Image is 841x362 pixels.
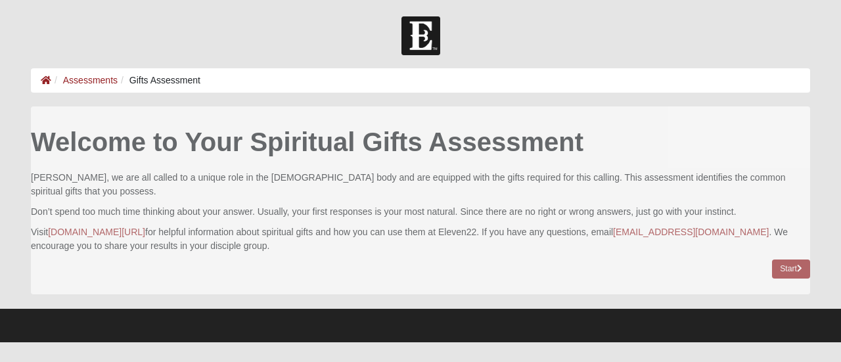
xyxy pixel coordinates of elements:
[118,74,200,87] li: Gifts Assessment
[31,126,810,158] h2: Welcome to Your Spiritual Gifts Assessment
[31,225,810,253] p: Visit for helpful information about spiritual gifts and how you can use them at Eleven22. If you ...
[772,260,810,279] a: Start
[401,16,440,55] img: Church of Eleven22 Logo
[31,205,810,219] p: Don’t spend too much time thinking about your answer. Usually, your first responses is your most ...
[48,227,145,237] a: [DOMAIN_NAME][URL]
[31,171,810,198] p: [PERSON_NAME], we are all called to a unique role in the [DEMOGRAPHIC_DATA] body and are equipped...
[613,227,769,237] a: [EMAIL_ADDRESS][DOMAIN_NAME]
[63,75,118,85] a: Assessments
